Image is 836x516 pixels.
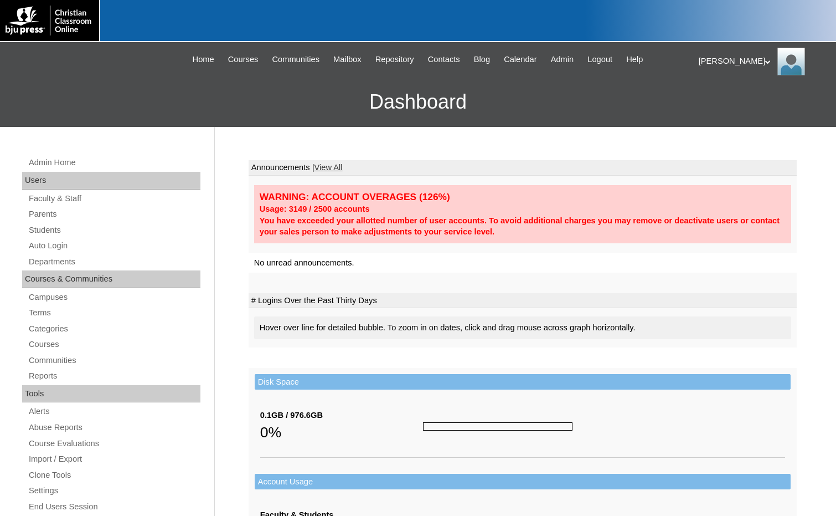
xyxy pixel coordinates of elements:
strong: Usage: 3149 / 2500 accounts [260,205,370,213]
td: Announcements | [249,160,797,176]
div: 0% [260,421,423,443]
a: Campuses [28,290,200,304]
div: Tools [22,385,200,403]
a: Reports [28,369,200,383]
div: Courses & Communities [22,270,200,288]
a: Admin Home [28,156,200,170]
span: Repository [375,53,414,66]
span: Logout [587,53,612,66]
div: WARNING: ACCOUNT OVERAGES (126%) [260,191,786,203]
div: Users [22,172,200,190]
div: Hover over line for detailed bubble. To zoom in on dates, click and drag mouse across graph horiz... [254,316,791,339]
td: # Logins Over the Past Thirty Days [249,293,797,309]
a: Import / Export [28,452,200,466]
a: Mailbox [328,53,367,66]
img: logo-white.png [6,6,94,35]
a: Communities [28,354,200,367]
div: You have exceeded your allotted number of user accounts. To avoid additional charges you may remo... [260,215,786,238]
td: Account Usage [255,474,791,490]
a: Categories [28,322,200,336]
td: Disk Space [255,374,791,390]
a: Students [28,223,200,237]
a: Courses [223,53,264,66]
a: Settings [28,484,200,498]
div: 0.1GB / 976.6GB [260,410,423,421]
a: End Users Session [28,500,200,514]
td: No unread announcements. [249,253,797,273]
span: Contacts [428,53,460,66]
span: Home [193,53,214,66]
a: Communities [266,53,325,66]
a: Help [621,53,648,66]
a: Home [187,53,220,66]
a: Calendar [498,53,542,66]
a: Clone Tools [28,468,200,482]
a: Course Evaluations [28,437,200,451]
span: Mailbox [333,53,362,66]
img: Melanie Sevilla [777,48,805,75]
span: Admin [551,53,574,66]
a: Abuse Reports [28,421,200,435]
span: Calendar [504,53,536,66]
a: Blog [468,53,496,66]
a: Auto Login [28,239,200,253]
span: Communities [272,53,319,66]
a: Terms [28,306,200,320]
h3: Dashboard [6,77,830,127]
a: Faculty & Staff [28,192,200,206]
span: Help [626,53,643,66]
a: Logout [582,53,618,66]
span: Courses [228,53,259,66]
a: Departments [28,255,200,269]
a: Admin [545,53,580,66]
a: Courses [28,338,200,351]
a: View All [314,163,343,172]
span: Blog [474,53,490,66]
a: Alerts [28,405,200,418]
a: Repository [370,53,420,66]
a: Contacts [422,53,466,66]
a: Parents [28,207,200,221]
div: [PERSON_NAME] [699,48,825,75]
